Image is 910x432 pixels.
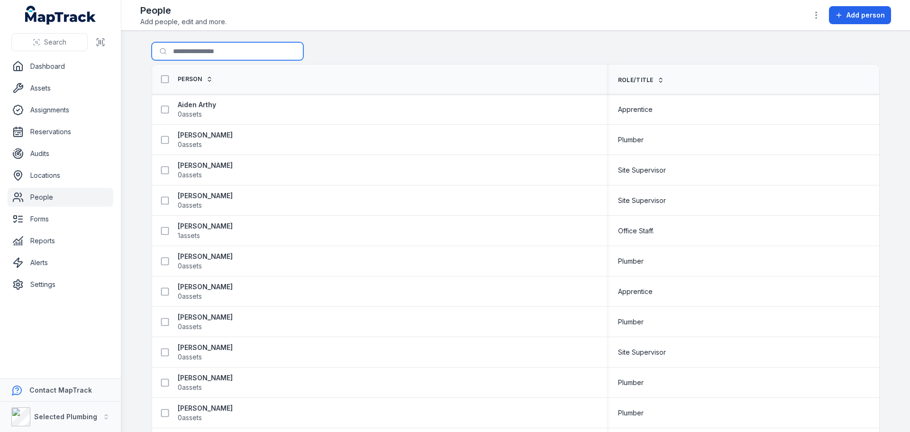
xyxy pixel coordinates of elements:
[618,348,666,357] span: Site Supervisor
[140,4,227,17] h2: People
[178,373,233,392] a: [PERSON_NAME]0assets
[618,76,654,84] span: Role/Title
[618,317,644,327] span: Plumber
[178,140,202,149] span: 0 assets
[140,17,227,27] span: Add people, edit and more.
[178,130,233,140] strong: [PERSON_NAME]
[8,210,113,229] a: Forms
[34,413,97,421] strong: Selected Plumbing
[178,161,233,170] strong: [PERSON_NAME]
[178,352,202,362] span: 0 assets
[178,404,233,423] a: [PERSON_NAME]0assets
[618,196,666,205] span: Site Supervisor
[178,282,233,292] strong: [PERSON_NAME]
[25,6,96,25] a: MapTrack
[178,170,202,180] span: 0 assets
[618,76,664,84] a: Role/Title
[8,253,113,272] a: Alerts
[618,165,666,175] span: Site Supervisor
[178,191,233,201] strong: [PERSON_NAME]
[618,287,653,296] span: Apprentice
[178,130,233,149] a: [PERSON_NAME]0assets
[829,6,891,24] button: Add person
[8,188,113,207] a: People
[178,100,216,119] a: Aiden Arthy0assets
[178,383,202,392] span: 0 assets
[178,161,233,180] a: [PERSON_NAME]0assets
[178,313,233,322] strong: [PERSON_NAME]
[8,144,113,163] a: Audits
[178,75,202,83] span: Person
[846,10,885,20] span: Add person
[178,313,233,331] a: [PERSON_NAME]0assets
[178,231,200,240] span: 1 assets
[178,282,233,301] a: [PERSON_NAME]0assets
[178,110,202,119] span: 0 assets
[618,257,644,266] span: Plumber
[8,101,113,119] a: Assignments
[178,221,233,231] strong: [PERSON_NAME]
[618,135,644,145] span: Plumber
[178,261,202,271] span: 0 assets
[178,373,233,383] strong: [PERSON_NAME]
[178,100,216,110] strong: Aiden Arthy
[178,322,202,331] span: 0 assets
[8,231,113,250] a: Reports
[618,378,644,387] span: Plumber
[178,343,233,352] strong: [PERSON_NAME]
[618,226,654,236] span: Office Staff.
[44,37,66,47] span: Search
[178,252,233,271] a: [PERSON_NAME]0assets
[8,79,113,98] a: Assets
[178,75,213,83] a: Person
[8,275,113,294] a: Settings
[618,105,653,114] span: Apprentice
[29,386,92,394] strong: Contact MapTrack
[178,413,202,423] span: 0 assets
[8,57,113,76] a: Dashboard
[11,33,88,51] button: Search
[178,221,233,240] a: [PERSON_NAME]1assets
[178,343,233,362] a: [PERSON_NAME]0assets
[178,404,233,413] strong: [PERSON_NAME]
[178,191,233,210] a: [PERSON_NAME]0assets
[178,252,233,261] strong: [PERSON_NAME]
[178,292,202,301] span: 0 assets
[178,201,202,210] span: 0 assets
[8,166,113,185] a: Locations
[618,408,644,418] span: Plumber
[8,122,113,141] a: Reservations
